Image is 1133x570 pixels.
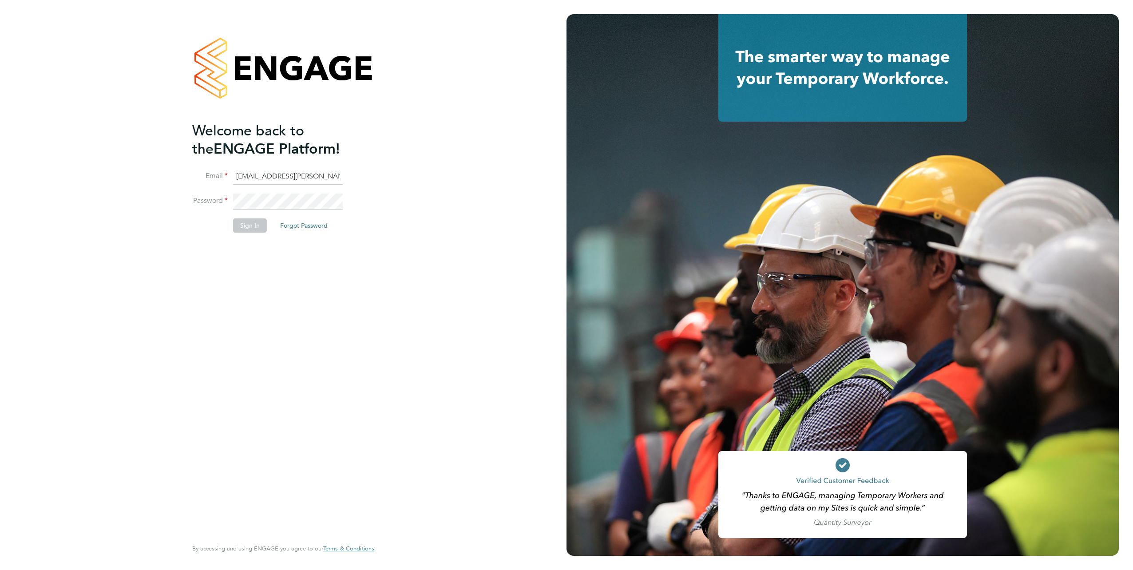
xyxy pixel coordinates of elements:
[233,169,343,185] input: Enter your work email...
[192,545,374,552] span: By accessing and using ENGAGE you agree to our
[323,545,374,552] a: Terms & Conditions
[192,196,228,206] label: Password
[233,218,267,233] button: Sign In
[192,122,304,158] span: Welcome back to the
[192,122,365,158] h2: ENGAGE Platform!
[192,171,228,181] label: Email
[273,218,335,233] button: Forgot Password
